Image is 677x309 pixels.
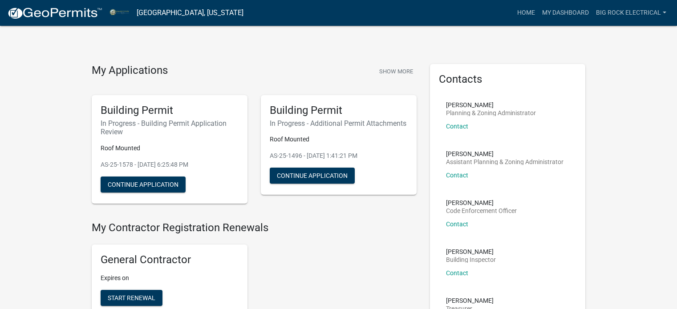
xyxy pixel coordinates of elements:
a: Contact [446,172,468,179]
p: AS-25-1496 - [DATE] 1:41:21 PM [270,151,408,161]
h5: Building Permit [101,104,239,117]
a: Contact [446,269,468,277]
button: Show More [376,64,417,79]
a: Contact [446,123,468,130]
h4: My Contractor Registration Renewals [92,221,417,234]
h4: My Applications [92,64,168,77]
p: [PERSON_NAME] [446,200,517,206]
p: Planning & Zoning Administrator [446,110,536,116]
p: [PERSON_NAME] [446,151,563,157]
p: Roof Mounted [101,144,239,153]
a: Contact [446,221,468,228]
h6: In Progress - Additional Permit Attachments [270,119,408,128]
a: [GEOGRAPHIC_DATA], [US_STATE] [137,5,243,20]
a: Big Rock Electrical [592,4,670,21]
button: Start Renewal [101,290,162,306]
h6: In Progress - Building Permit Application Review [101,119,239,136]
img: Miami County, Indiana [109,7,130,19]
span: Start Renewal [108,294,155,301]
p: Code Enforcement Officer [446,208,517,214]
h5: Building Permit [270,104,408,117]
p: AS-25-1578 - [DATE] 6:25:48 PM [101,160,239,169]
button: Continue Application [270,168,355,184]
p: Roof Mounted [270,135,408,144]
a: Home [514,4,539,21]
p: Expires on [101,273,239,283]
h5: General Contractor [101,253,239,266]
button: Continue Application [101,177,186,193]
p: Building Inspector [446,257,496,263]
h5: Contacts [439,73,577,86]
p: [PERSON_NAME] [446,102,536,108]
p: [PERSON_NAME] [446,249,496,255]
a: My Dashboard [539,4,592,21]
p: Assistant Planning & Zoning Administrator [446,159,563,165]
p: [PERSON_NAME] [446,297,494,304]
